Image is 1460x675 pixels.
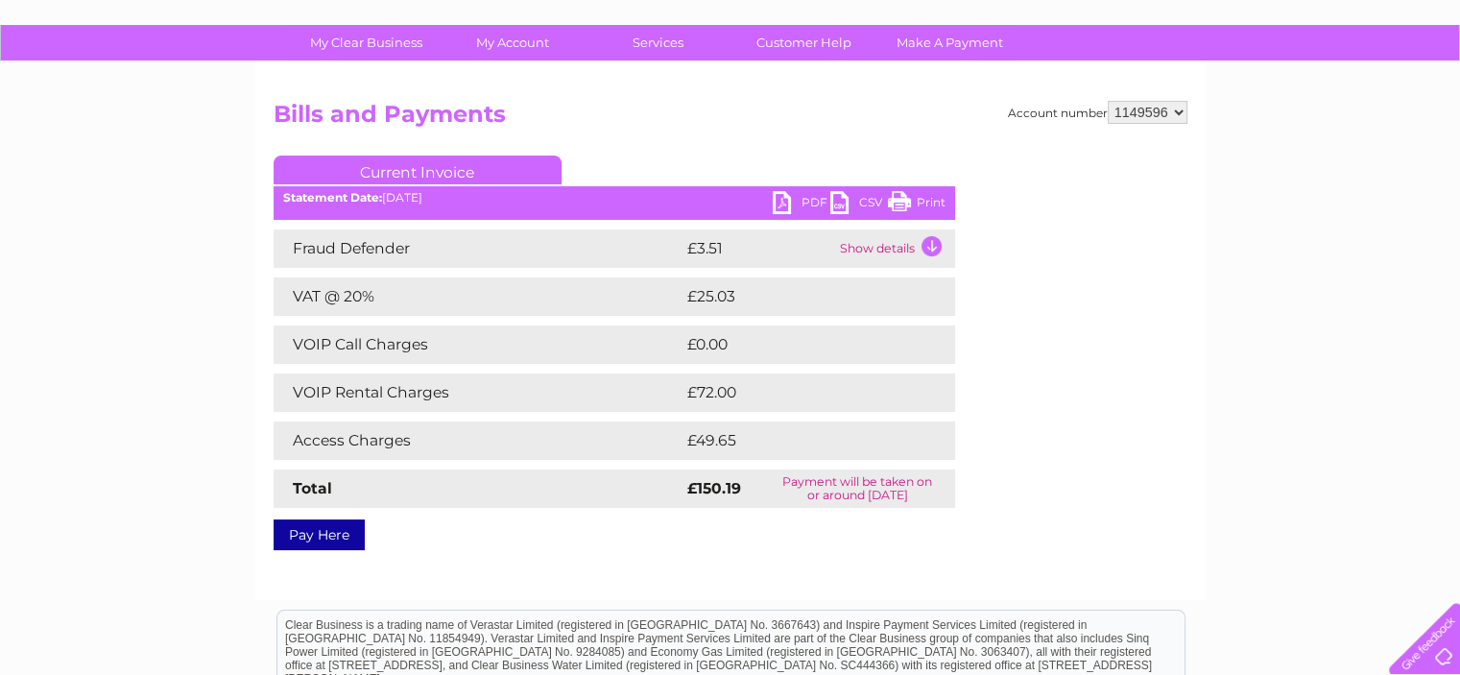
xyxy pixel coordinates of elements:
a: Pay Here [274,519,365,550]
a: Energy [1170,82,1212,96]
a: Print [888,191,945,219]
a: Current Invoice [274,156,562,184]
a: Services [579,25,737,60]
td: Show details [835,229,955,268]
a: Log out [1397,82,1442,96]
a: My Clear Business [287,25,445,60]
td: Payment will be taken on or around [DATE] [759,470,954,508]
td: VOIP Call Charges [274,325,682,364]
a: Contact [1332,82,1379,96]
td: £0.00 [682,325,911,364]
b: Statement Date: [283,190,382,205]
td: £25.03 [682,277,916,316]
a: Customer Help [725,25,883,60]
div: Account number [1008,101,1187,124]
a: Telecoms [1224,82,1281,96]
td: Fraud Defender [274,229,682,268]
a: CSV [830,191,888,219]
a: 0333 014 3131 [1098,10,1231,34]
a: PDF [773,191,830,219]
td: £72.00 [682,374,917,412]
td: £49.65 [682,422,917,460]
strong: £150.19 [687,479,741,497]
a: Make A Payment [871,25,1029,60]
strong: Total [293,479,332,497]
a: Water [1122,82,1159,96]
td: VAT @ 20% [274,277,682,316]
td: Access Charges [274,422,682,460]
td: VOIP Rental Charges [274,374,682,412]
div: Clear Business is a trading name of Verastar Limited (registered in [GEOGRAPHIC_DATA] No. 3667643... [277,11,1185,93]
a: Blog [1293,82,1321,96]
h2: Bills and Payments [274,101,1187,137]
img: logo.png [51,50,149,108]
a: My Account [433,25,591,60]
div: [DATE] [274,191,955,205]
td: £3.51 [682,229,835,268]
